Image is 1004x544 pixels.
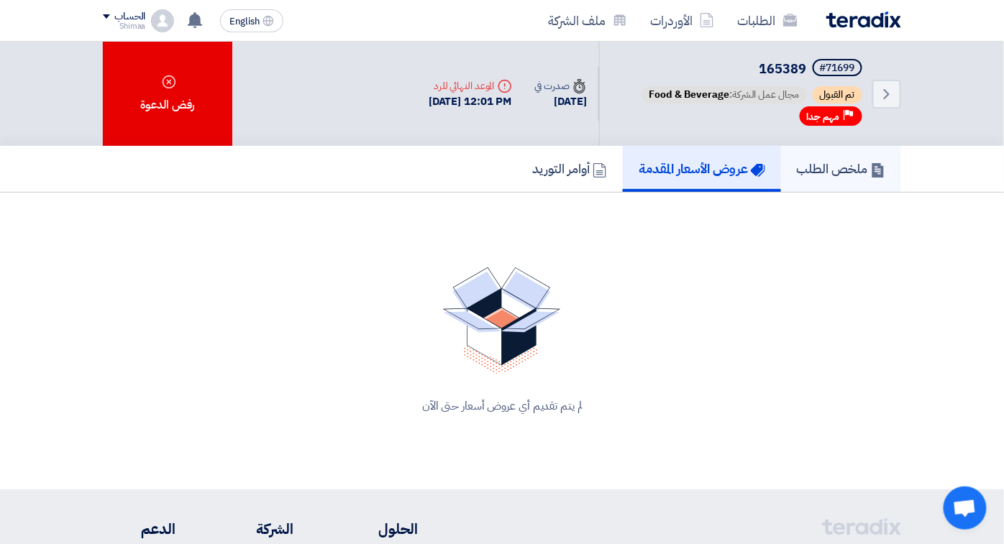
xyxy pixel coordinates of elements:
[759,59,807,78] span: 165389
[820,63,855,73] div: #71699
[781,146,901,192] a: ملخص الطلب
[944,487,987,530] div: Open chat
[537,4,639,37] a: ملف الشركة
[103,518,175,540] li: الدعم
[639,160,765,177] h5: عروض الأسعار المقدمة
[220,9,283,32] button: English
[535,93,587,110] div: [DATE]
[639,59,865,79] h5: 165389
[103,22,145,30] div: Shimaa
[429,93,512,110] div: [DATE] 12:01 PM
[337,518,418,540] li: الحلول
[429,78,512,93] div: الموعد النهائي للرد
[639,4,726,37] a: الأوردرات
[114,11,145,23] div: الحساب
[229,17,260,27] span: English
[516,146,623,192] a: أوامر التوريد
[649,87,729,102] span: Food & Beverage
[726,4,809,37] a: الطلبات
[120,397,884,415] div: لم يتم تقديم أي عروض أسعار حتى الآن
[642,86,807,103] span: مجال عمل الشركة:
[532,160,607,177] h5: أوامر التوريد
[535,78,587,93] div: صدرت في
[219,518,293,540] li: الشركة
[151,9,174,32] img: profile_test.png
[443,267,561,374] img: No Quotations Found!
[807,110,840,124] span: مهم جدا
[623,146,781,192] a: عروض الأسعار المقدمة
[797,160,885,177] h5: ملخص الطلب
[813,86,862,103] span: تم القبول
[103,42,232,146] div: رفض الدعوة
[826,11,901,28] img: Teradix logo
